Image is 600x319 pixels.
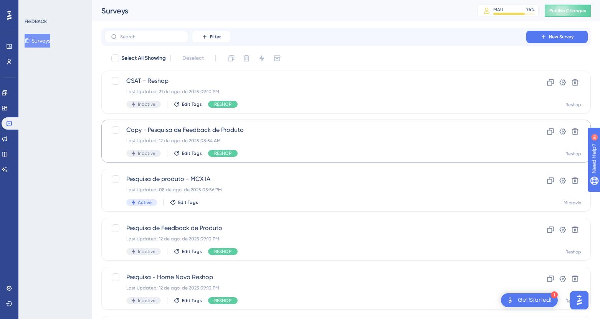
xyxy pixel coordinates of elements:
div: Get Started! [518,296,552,304]
span: RESHOP [214,101,231,107]
button: New Survey [526,31,588,43]
button: Edit Tags [170,199,198,206]
span: Need Help? [18,2,48,11]
button: Edit Tags [174,101,202,107]
div: Last Updated: 31 de ago. de 2025 09:10 PM [126,89,504,95]
div: Reshop [565,298,581,304]
div: Open Get Started! checklist, remaining modules: 1 [501,293,558,307]
span: Deselect [182,54,204,63]
span: Edit Tags [178,199,198,206]
span: Pesquisa - Home Nova Reshop [126,273,504,282]
div: Surveys [101,5,458,16]
span: Edit Tags [182,298,202,304]
span: RESHOP [214,248,231,255]
div: Reshop [565,249,581,255]
div: Last Updated: 12 de ago. de 2025 09:10 PM [126,285,504,291]
div: 1 [551,291,558,298]
div: 9+ [52,4,57,10]
span: Edit Tags [182,101,202,107]
button: Surveys [25,34,50,48]
div: FEEDBACK [25,18,47,25]
span: Edit Tags [182,150,202,156]
iframe: UserGuiding AI Assistant Launcher [568,289,591,312]
span: RESHOP [214,150,231,156]
span: Pesquisa de produto - MCX IA [126,174,504,184]
button: Edit Tags [174,298,202,304]
button: Edit Tags [174,248,202,255]
button: Publish Changes [545,5,591,17]
div: Microvix [564,200,581,206]
span: Pesquisa de Feedback de Produto [126,224,504,233]
img: launcher-image-alternative-text [506,296,515,305]
span: Inactive [138,150,155,156]
input: Search [120,34,182,39]
div: Last Updated: 12 de ago. de 2025 09:10 PM [126,236,504,242]
span: Select All Showing [121,54,166,63]
span: Inactive [138,101,155,107]
div: Last Updated: 08 de ago. de 2025 05:56 PM [126,187,504,193]
span: Edit Tags [182,248,202,255]
div: 76 % [526,7,535,13]
span: Publish Changes [549,8,586,14]
span: Filter [210,34,221,40]
div: Reshop [565,151,581,157]
div: Last Updated: 12 de ago. de 2025 08:54 AM [126,138,504,144]
span: Inactive [138,248,155,255]
span: Active [138,199,152,206]
button: Edit Tags [174,150,202,156]
span: Inactive [138,298,155,304]
span: Copy - Pesquisa de Feedback de Produto [126,125,504,135]
button: Filter [192,31,230,43]
div: Reshop [565,102,581,108]
div: MAU [493,7,503,13]
span: CSAT - Reshop [126,76,504,86]
span: New Survey [549,34,574,40]
span: RESHOP [214,298,231,304]
button: Deselect [175,51,211,65]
